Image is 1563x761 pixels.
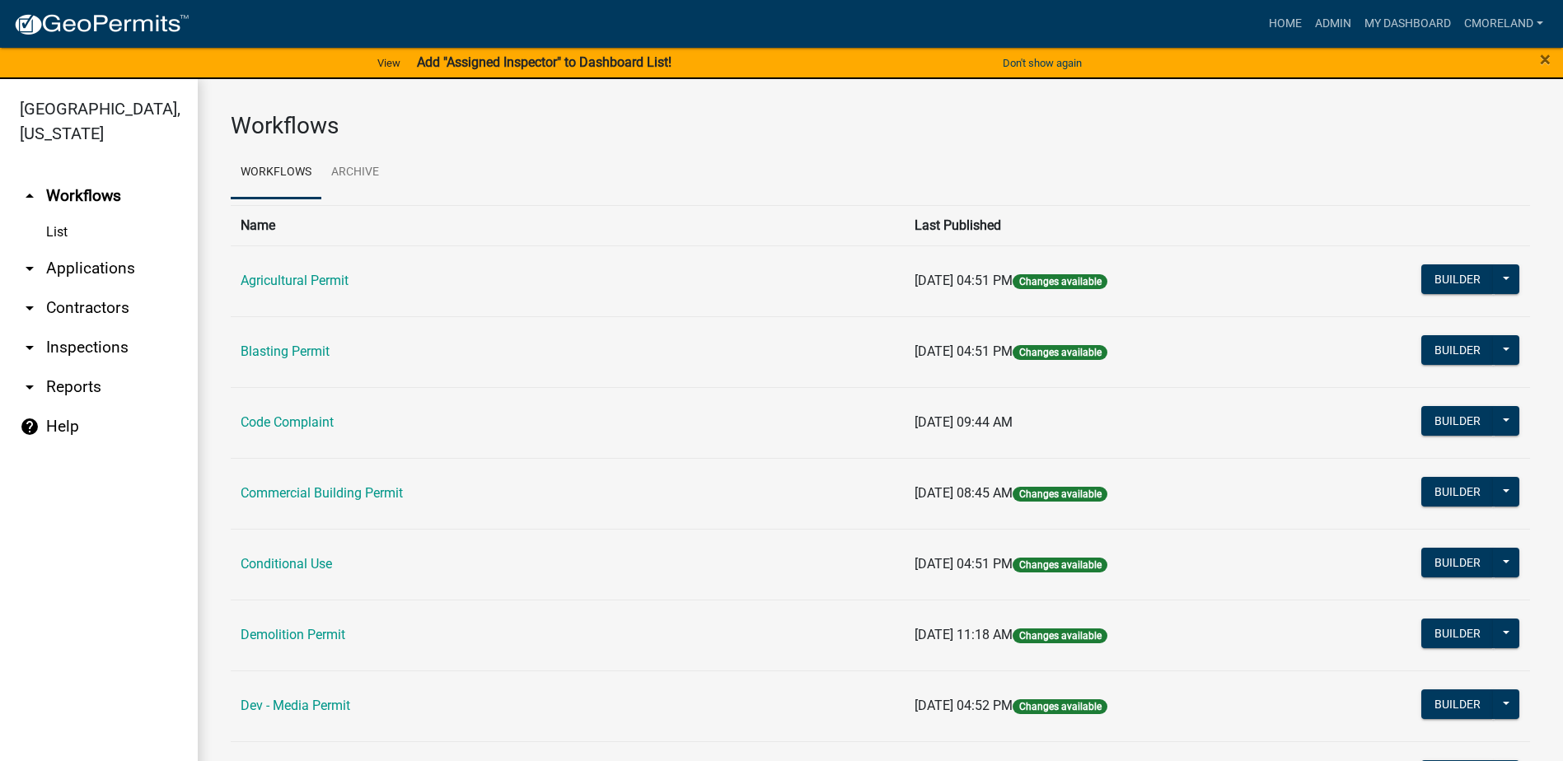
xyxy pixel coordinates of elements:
[915,698,1013,713] span: [DATE] 04:52 PM
[1540,49,1551,69] button: Close
[1421,264,1494,294] button: Builder
[20,259,40,278] i: arrow_drop_down
[915,485,1013,501] span: [DATE] 08:45 AM
[241,556,332,572] a: Conditional Use
[241,698,350,713] a: Dev - Media Permit
[241,627,345,642] a: Demolition Permit
[1013,628,1107,643] span: Changes available
[1421,335,1494,365] button: Builder
[1421,406,1494,436] button: Builder
[20,417,40,437] i: help
[1013,558,1107,572] span: Changes available
[1421,548,1494,577] button: Builder
[1013,345,1107,360] span: Changes available
[241,273,349,288] a: Agricultural Permit
[1262,8,1308,40] a: Home
[1308,8,1358,40] a: Admin
[1421,477,1494,507] button: Builder
[371,49,407,77] a: View
[1421,689,1494,719] button: Builder
[1358,8,1458,40] a: My Dashboard
[915,556,1013,572] span: [DATE] 04:51 PM
[231,205,905,245] th: Name
[321,147,389,199] a: Archive
[1013,274,1107,289] span: Changes available
[231,147,321,199] a: Workflows
[20,186,40,206] i: arrow_drop_up
[1013,487,1107,502] span: Changes available
[20,338,40,357] i: arrow_drop_down
[915,343,1013,359] span: [DATE] 04:51 PM
[915,627,1013,642] span: [DATE] 11:18 AM
[417,54,672,70] strong: Add "Assigned Inspector" to Dashboard List!
[905,205,1304,245] th: Last Published
[1421,619,1494,648] button: Builder
[915,414,1013,430] span: [DATE] 09:44 AM
[20,377,40,397] i: arrow_drop_down
[996,49,1088,77] button: Don't show again
[241,485,403,501] a: Commercial Building Permit
[915,273,1013,288] span: [DATE] 04:51 PM
[20,298,40,318] i: arrow_drop_down
[1458,8,1550,40] a: cmoreland
[1540,48,1551,71] span: ×
[231,112,1530,140] h3: Workflows
[241,343,330,359] a: Blasting Permit
[1013,699,1107,714] span: Changes available
[241,414,334,430] a: Code Complaint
